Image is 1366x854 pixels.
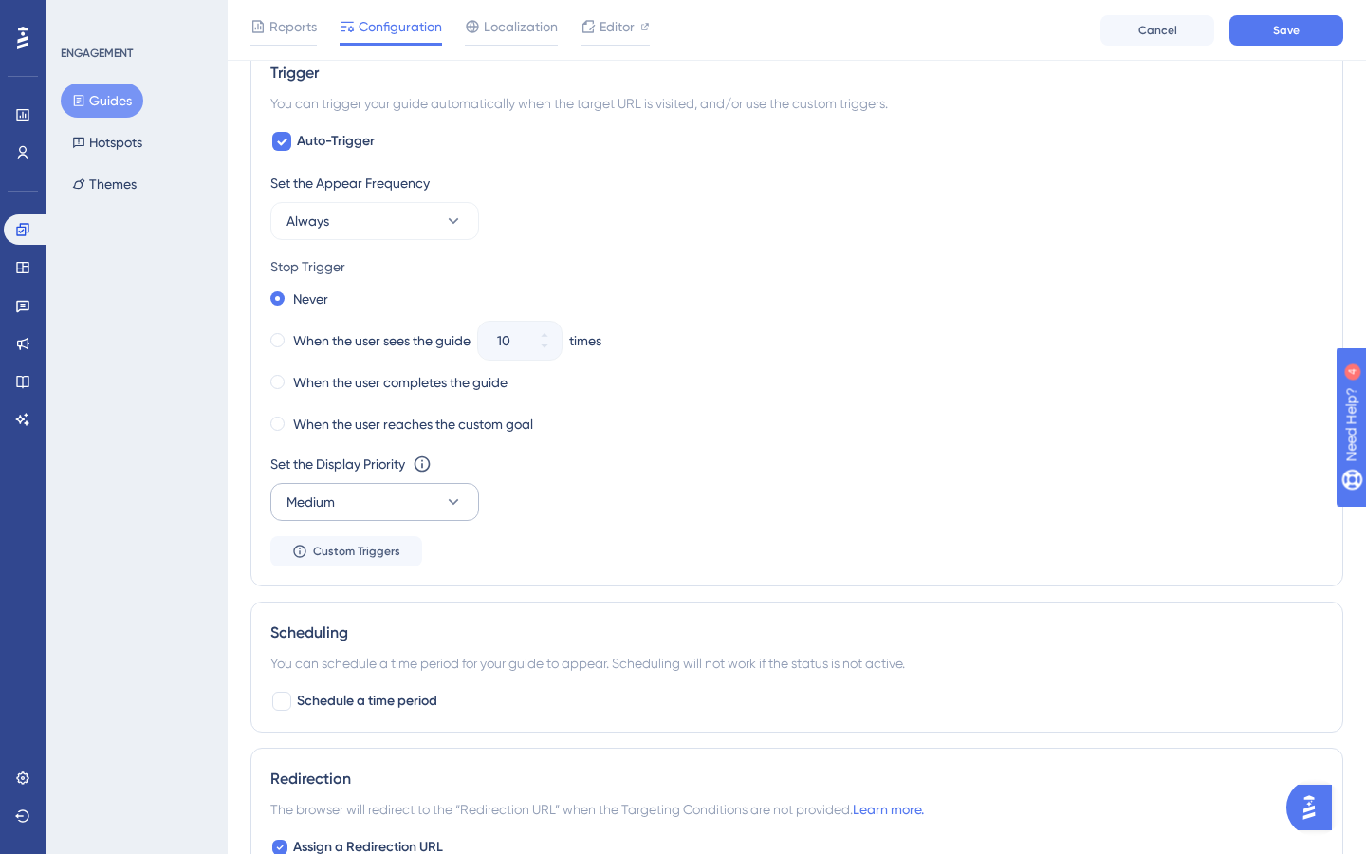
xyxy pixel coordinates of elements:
div: Set the Appear Frequency [270,172,1323,195]
iframe: UserGuiding AI Assistant Launcher [1286,779,1343,836]
button: Hotspots [61,125,154,159]
span: Editor [600,15,635,38]
label: When the user completes the guide [293,371,508,394]
span: Need Help? [45,5,119,28]
label: When the user reaches the custom goal [293,413,533,436]
div: Redirection [270,768,1323,790]
div: Trigger [270,62,1323,84]
span: Cancel [1138,23,1177,38]
button: Save [1229,15,1343,46]
span: Save [1273,23,1300,38]
button: Guides [61,84,143,118]
span: Always [286,210,329,232]
div: ENGAGEMENT [61,46,133,61]
span: Reports [269,15,317,38]
label: When the user sees the guide [293,329,471,352]
span: Custom Triggers [313,544,400,559]
span: The browser will redirect to the “Redirection URL” when the Targeting Conditions are not provided. [270,798,924,821]
span: Localization [484,15,558,38]
label: Never [293,288,328,310]
div: Stop Trigger [270,255,1323,278]
button: Custom Triggers [270,536,422,566]
button: Themes [61,167,148,201]
div: 4 [132,9,138,25]
div: You can schedule a time period for your guide to appear. Scheduling will not work if the status i... [270,652,1323,675]
div: Set the Display Priority [270,453,405,475]
span: Medium [286,491,335,513]
span: Schedule a time period [297,690,437,713]
a: Learn more. [853,802,924,817]
button: Medium [270,483,479,521]
button: Cancel [1100,15,1214,46]
span: Configuration [359,15,442,38]
span: Auto-Trigger [297,130,375,153]
button: Always [270,202,479,240]
div: times [569,329,601,352]
div: Scheduling [270,622,1323,644]
div: You can trigger your guide automatically when the target URL is visited, and/or use the custom tr... [270,92,1323,115]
